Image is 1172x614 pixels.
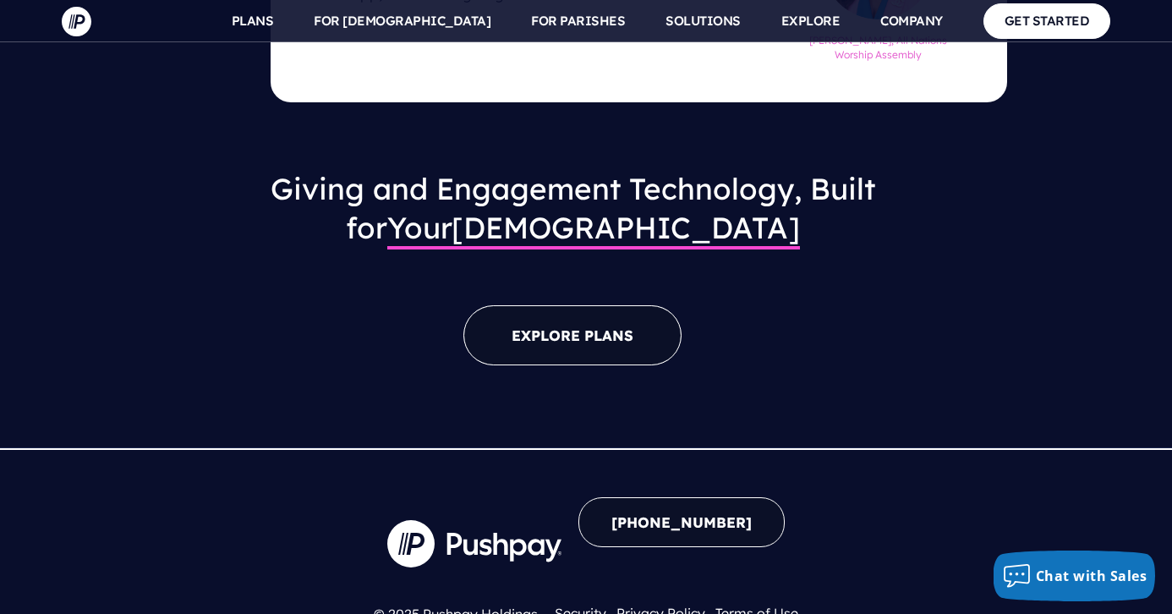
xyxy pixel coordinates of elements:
button: Chat with Sales [994,551,1156,601]
a: EXPLORE PLANS [463,305,682,365]
h6: [PERSON_NAME], All Nations Worship Assembly [808,27,949,63]
span: Your [387,209,452,249]
img: Company Logo [387,520,561,567]
h3: Giving and Engagement Technology, Built for [102,156,1043,260]
a: GET STARTED [983,3,1111,38]
span: [DEMOGRAPHIC_DATA] [387,209,800,249]
span: Chat with Sales [1036,567,1147,585]
a: [PHONE_NUMBER] [578,497,785,547]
